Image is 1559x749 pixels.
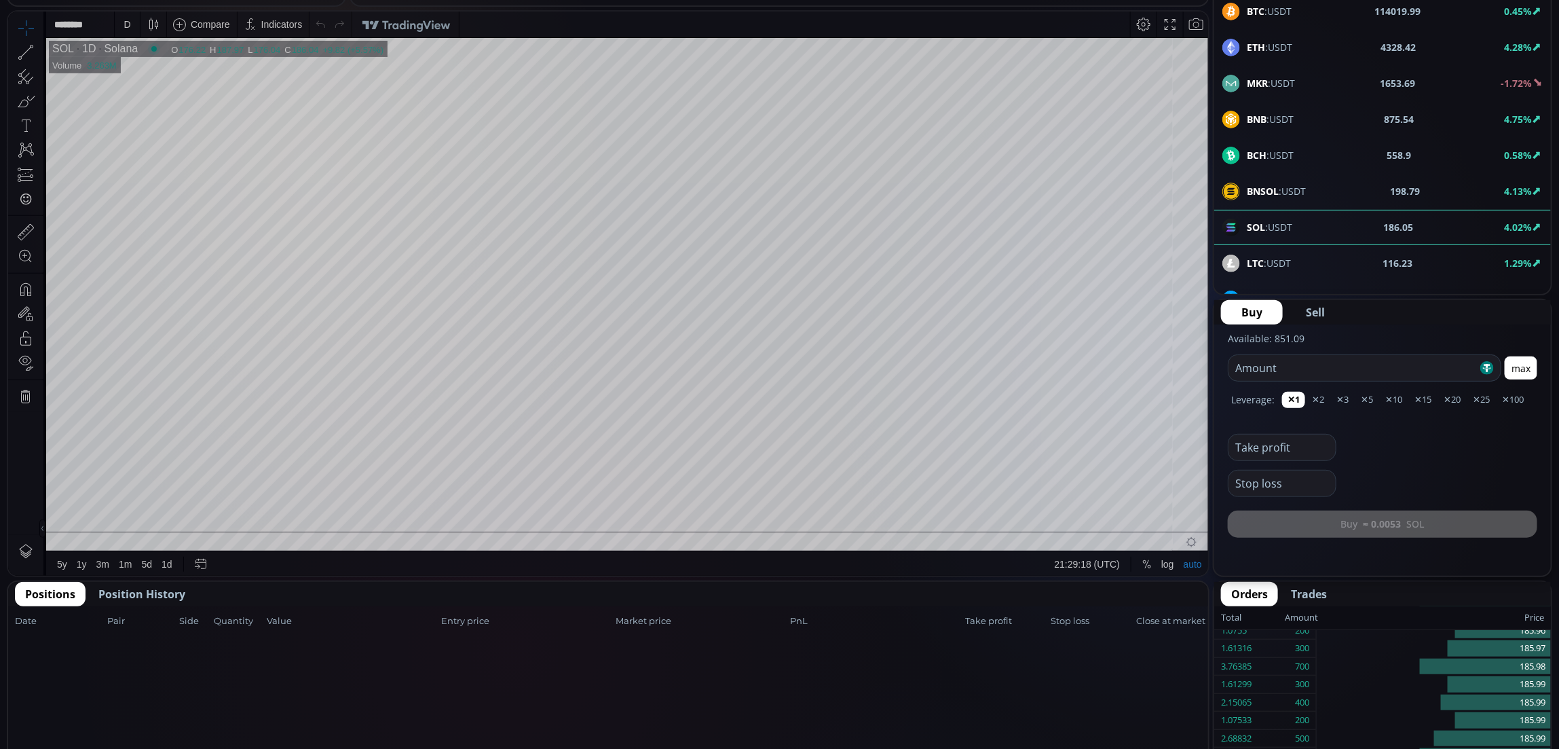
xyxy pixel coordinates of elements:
[1380,76,1416,90] b: 1653.69
[965,615,1047,628] span: Take profit
[170,33,198,43] div: 176.22
[1375,4,1421,18] b: 114019.99
[1241,304,1262,321] span: Buy
[1247,4,1292,18] span: :USDT
[49,547,59,558] div: 5y
[1221,640,1252,657] div: 1.61316
[1504,113,1532,126] b: 4.75%
[1384,112,1414,126] b: 875.54
[1247,149,1266,162] b: BCH
[441,615,612,628] span: Entry price
[1247,256,1291,270] span: :USDT
[31,508,37,526] div: Hide Drawings Toolbar
[1504,185,1532,198] b: 4.13%
[1247,112,1294,126] span: :USDT
[1285,300,1345,325] button: Sell
[1221,300,1283,325] button: Buy
[1295,676,1309,693] div: 300
[182,540,204,566] div: Go to
[616,615,787,628] span: Market price
[209,33,236,43] div: 187.97
[1247,185,1279,198] b: BNSOL
[1317,694,1551,712] div: 185.99
[202,33,208,43] div: H
[1317,640,1551,658] div: 185.97
[1247,293,1269,306] b: LINK
[284,33,311,43] div: 186.04
[1504,293,1532,306] b: 8.92%
[44,31,66,43] div: SOL
[1221,622,1247,640] div: 1.0755
[1247,257,1264,270] b: LTC
[140,31,152,43] div: Market open
[1505,357,1537,380] button: max
[1409,392,1437,408] button: ✕15
[66,31,88,43] div: 1D
[111,547,124,558] div: 1m
[1148,540,1171,566] div: Toggle Log Scale
[246,33,273,43] div: 176.04
[163,33,170,43] div: O
[1221,694,1252,712] div: 2.15065
[1176,547,1194,558] div: auto
[15,582,86,606] button: Positions
[1355,392,1378,408] button: ✕5
[1136,615,1201,628] span: Close at market
[1247,292,1296,306] span: :USDT
[1291,586,1327,602] span: Trades
[1228,332,1304,345] label: Available: 851.09
[88,582,195,606] button: Position History
[1247,113,1266,126] b: BNB
[1247,76,1295,90] span: :USDT
[1504,149,1532,162] b: 0.58%
[79,49,108,59] div: 3.263M
[1247,40,1292,54] span: :USDT
[1221,730,1252,748] div: 2.68832
[1221,712,1252,729] div: 1.07533
[276,33,283,43] div: C
[107,615,175,628] span: Pair
[1295,640,1309,657] div: 300
[267,615,437,628] span: Value
[1231,586,1268,602] span: Orders
[1231,392,1275,407] label: Leverage:
[1467,392,1495,408] button: ✕25
[1390,184,1420,198] b: 198.79
[1317,676,1551,694] div: 185.99
[1295,694,1309,712] div: 400
[1317,730,1551,748] div: 185.99
[179,615,210,628] span: Side
[1317,622,1551,640] div: 185.96
[1247,148,1294,162] span: :USDT
[214,615,263,628] span: Quantity
[12,181,23,194] div: 
[69,547,79,558] div: 1y
[153,547,164,558] div: 1d
[183,7,222,18] div: Compare
[1387,148,1411,162] b: 558.9
[1438,392,1466,408] button: ✕20
[1221,658,1252,676] div: 3.76385
[44,49,73,59] div: Volume
[1221,609,1285,627] div: Total
[1295,622,1309,640] div: 200
[1221,676,1252,693] div: 1.61299
[1153,547,1166,558] div: log
[1295,658,1309,676] div: 700
[253,7,295,18] div: Indicators
[1285,609,1318,627] div: Amount
[1501,77,1532,90] b: -1.72%
[134,547,145,558] div: 5d
[98,586,185,602] span: Position History
[88,31,130,43] div: Solana
[1307,392,1330,408] button: ✕2
[1504,257,1532,270] b: 1.29%
[1497,392,1529,408] button: ✕100
[315,33,376,43] div: +9.82 (+5.57%)
[1247,41,1265,54] b: ETH
[1380,392,1408,408] button: ✕10
[15,615,103,628] span: Date
[1282,392,1305,408] button: ✕1
[1318,609,1544,627] div: Price
[1306,304,1325,321] span: Sell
